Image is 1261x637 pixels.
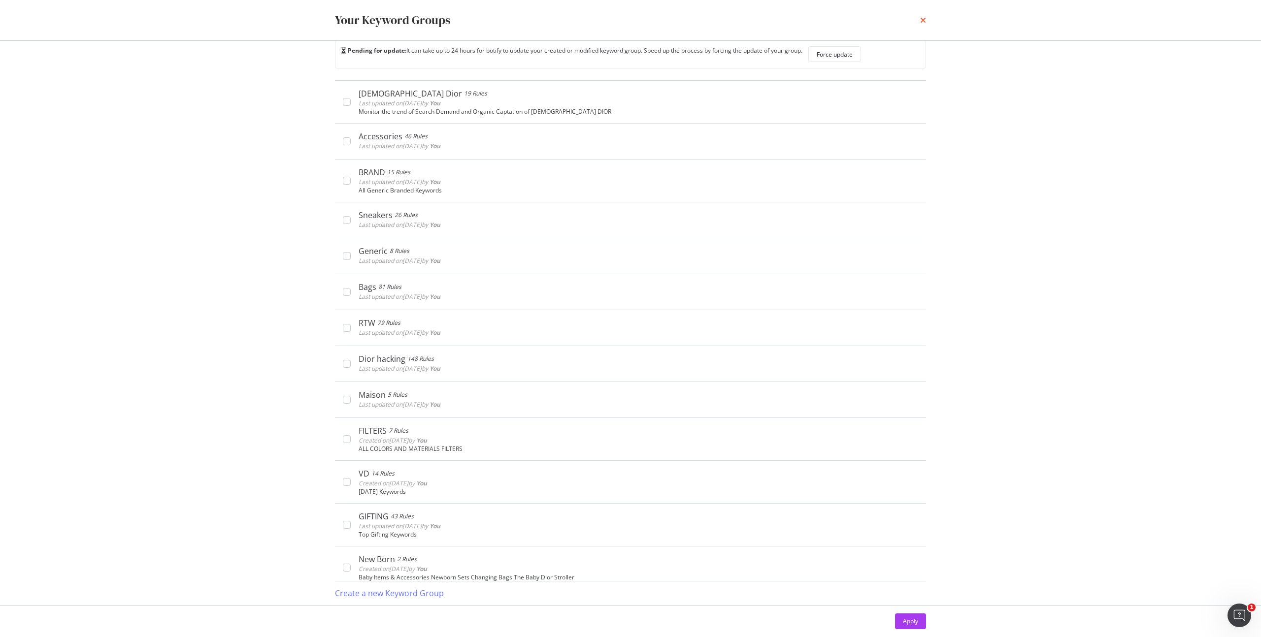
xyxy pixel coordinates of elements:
div: 15 Rules [387,167,410,177]
div: [DEMOGRAPHIC_DATA] Dior [359,89,462,98]
span: Last updated on [DATE] by [359,178,440,186]
div: 148 Rules [407,354,434,364]
span: Last updated on [DATE] by [359,99,440,107]
div: 14 Rules [371,469,395,478]
div: All Generic Branded Keywords [359,187,918,194]
div: 2 Rules [397,554,417,564]
div: 19 Rules [464,89,487,98]
div: Your Keyword Groups [335,12,450,29]
span: Created on [DATE] by [359,565,427,573]
div: 46 Rules [404,131,428,141]
span: Last updated on [DATE] by [359,328,440,337]
b: You [430,400,440,409]
span: Created on [DATE] by [359,436,427,445]
div: Baby Items & Accessories Newborn Sets Changing Bags The Baby Dior Stroller [359,574,918,581]
div: 79 Rules [377,318,400,328]
div: 43 Rules [391,511,414,521]
b: You [430,99,440,107]
div: Dior hacking [359,354,405,364]
div: Top Gifting Keywords [359,531,918,538]
span: Last updated on [DATE] by [359,522,440,530]
iframe: Intercom live chat [1228,604,1251,627]
div: Create a new Keyword Group [335,588,444,599]
b: You [430,328,440,337]
div: times [920,12,926,29]
button: Force update [808,46,861,62]
div: 81 Rules [378,282,401,292]
div: 26 Rules [395,210,418,220]
div: 5 Rules [388,390,407,400]
div: Generic [359,246,388,256]
b: You [416,479,427,487]
b: You [430,256,440,265]
div: GIFTING [359,511,389,521]
div: VD [359,469,369,478]
span: 1 [1248,604,1256,611]
span: Last updated on [DATE] by [359,221,440,229]
div: It can take up to 24 hours for botify to update your created or modified keyword group. Speed up ... [341,46,802,62]
div: Monitor the trend of Search Demand and Organic Captation of [DEMOGRAPHIC_DATA] DIOR [359,108,918,115]
div: Sneakers [359,210,393,220]
b: You [430,142,440,150]
div: 8 Rules [390,246,409,256]
span: Last updated on [DATE] by [359,364,440,373]
div: Maison [359,390,386,400]
span: Last updated on [DATE] by [359,256,440,265]
b: You [430,178,440,186]
div: 7 Rules [389,426,408,436]
div: Accessories [359,131,402,141]
b: You [416,565,427,573]
div: BRAND [359,167,385,177]
div: [DATE] Keywords [359,488,918,495]
div: Bags [359,282,376,292]
b: Pending for update: [348,46,406,55]
span: Last updated on [DATE] by [359,292,440,301]
div: RTW [359,318,375,328]
b: You [416,436,427,445]
span: Last updated on [DATE] by [359,142,440,150]
span: Created on [DATE] by [359,479,427,487]
b: You [430,364,440,373]
div: New Born [359,554,395,564]
div: FILTERS [359,426,387,436]
div: Apply [903,617,918,625]
b: You [430,221,440,229]
b: You [430,292,440,301]
div: ALL COLORS AND MATERIALS FILTERS [359,446,918,452]
button: Apply [895,613,926,629]
div: Force update [817,50,853,59]
b: You [430,522,440,530]
span: Last updated on [DATE] by [359,400,440,409]
button: Create a new Keyword Group [335,581,444,605]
